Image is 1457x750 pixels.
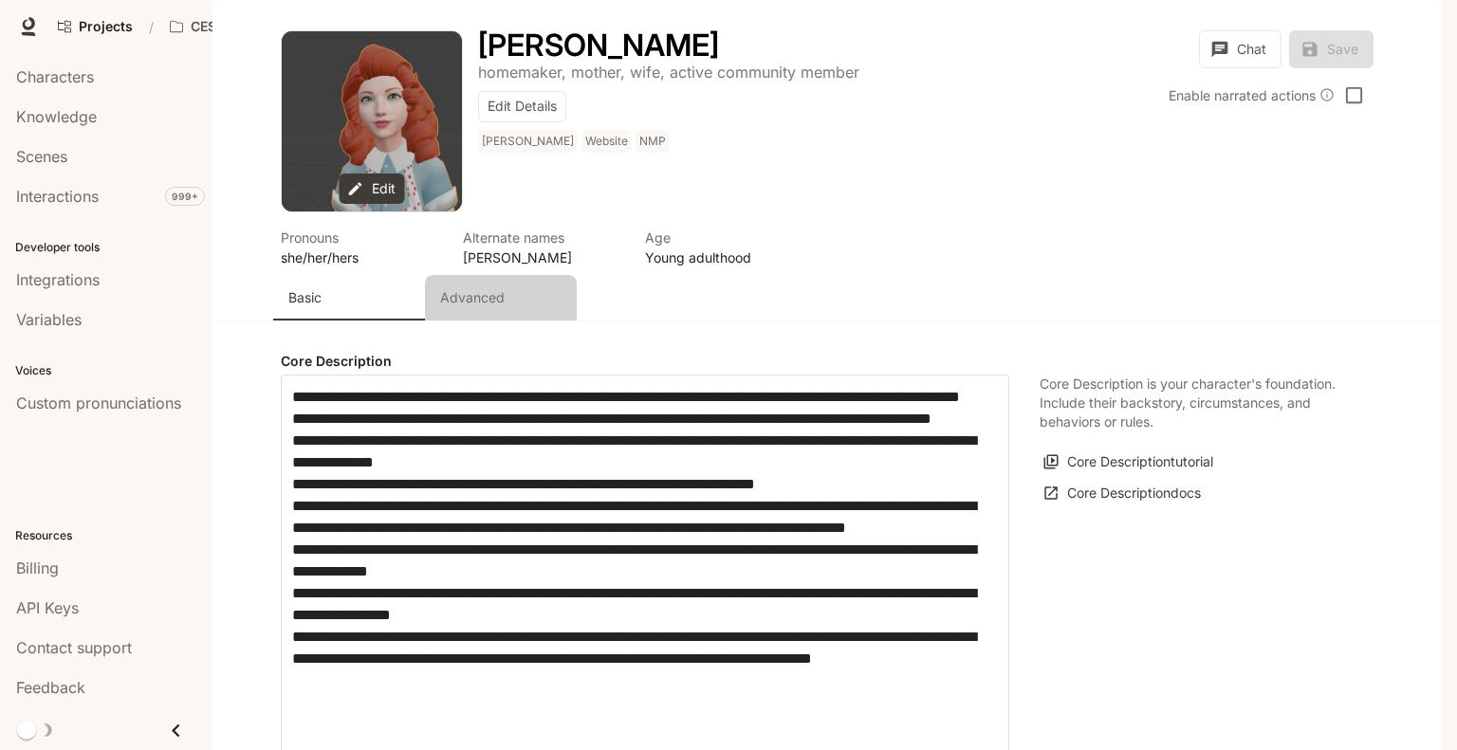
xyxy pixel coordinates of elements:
button: Open character avatar dialog [282,31,462,211]
span: NMP [636,130,673,153]
div: Avatar image [282,31,462,211]
p: Age [645,228,804,247]
h4: Core Description [281,352,1009,371]
p: [PERSON_NAME] [482,134,574,149]
button: Edit Details [478,91,566,122]
button: Open character details dialog [478,61,859,83]
button: Open character details dialog [478,30,719,61]
button: Core Descriptiontutorial [1040,447,1218,478]
a: Go to projects [49,8,141,46]
button: Edit [340,174,405,205]
button: Chat [1199,30,1282,68]
span: Website [581,130,636,153]
button: Open character details dialog [281,228,440,267]
p: Alternate names [463,228,622,247]
p: [PERSON_NAME] [463,247,622,267]
span: Projects [79,19,133,35]
p: homemaker, mother, wife, active community member [478,63,859,82]
p: NMP [639,134,666,149]
p: she/her/hers [281,247,440,267]
p: Pronouns [281,228,440,247]
span: Gerard [478,130,581,153]
button: Open character details dialog [463,228,622,267]
button: All workspaces [161,8,312,46]
p: Core Description is your character's foundation. Include their backstory, circumstances, and beha... [1040,375,1343,431]
p: Young adulthood [645,247,804,267]
button: Open character details dialog [645,228,804,267]
a: Core Descriptiondocs [1040,478,1206,509]
div: Enable narrated actions [1169,85,1335,105]
div: / [141,17,161,37]
p: CES AI Demos [191,19,283,35]
p: Advanced [440,288,505,307]
p: Basic [288,288,322,307]
h1: [PERSON_NAME] [478,27,719,64]
p: Website [585,134,628,149]
button: Open character details dialog [478,130,673,160]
